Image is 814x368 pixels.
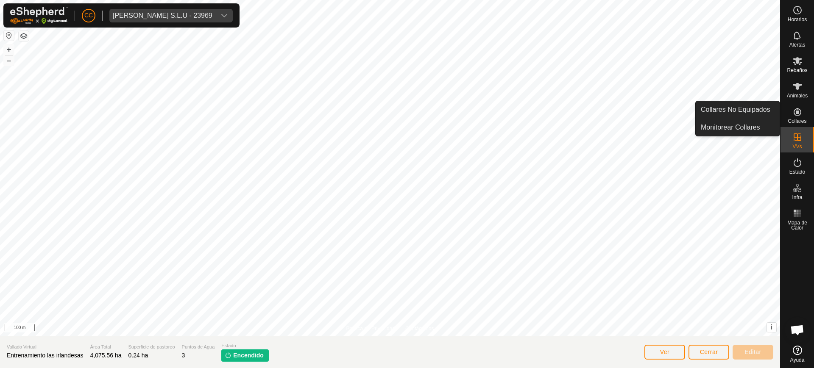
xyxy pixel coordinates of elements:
[788,17,807,22] span: Horarios
[744,349,761,355] span: Editar
[700,349,718,355] span: Cerrar
[109,9,216,22] span: Vilma Labra S.L.U - 23969
[689,345,729,360] button: Cerrar
[113,12,212,19] div: [PERSON_NAME] S.L.U - 23969
[182,352,185,359] span: 3
[792,195,802,200] span: Infra
[767,323,776,332] button: i
[90,343,122,351] span: Área Total
[4,55,14,66] button: –
[771,324,772,331] span: i
[781,342,814,366] a: Ayuda
[783,220,812,230] span: Mapa de Calor
[7,352,84,359] span: Entrenamiento las irlandesas
[660,349,670,355] span: Ver
[405,325,434,332] a: Contáctenos
[787,68,807,73] span: Rebaños
[4,44,14,55] button: +
[128,343,175,351] span: Superficie de pastoreo
[84,11,93,20] span: CC
[696,119,780,136] a: Monitorear Collares
[787,93,808,98] span: Animales
[789,42,805,47] span: Alertas
[733,345,773,360] button: Editar
[10,7,68,24] img: Logo Gallagher
[701,105,770,115] span: Collares No Equipados
[4,30,14,41] button: Restablecer Mapa
[7,343,84,351] span: Vallado Virtual
[644,345,685,360] button: Ver
[225,352,231,359] img: encender
[696,101,780,118] a: Collares No Equipados
[346,325,395,332] a: Política de Privacidad
[216,9,233,22] div: dropdown trigger
[233,351,264,360] span: Encendido
[19,31,29,41] button: Capas del Mapa
[788,119,806,124] span: Collares
[701,122,760,133] span: Monitorear Collares
[128,352,148,359] span: 0.24 ha
[789,169,805,174] span: Estado
[790,357,805,362] span: Ayuda
[221,342,269,349] span: Estado
[90,352,122,359] span: 4,075.56 ha
[792,144,802,149] span: VVs
[182,343,215,351] span: Puntos de Agua
[785,317,810,343] div: Chat abierto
